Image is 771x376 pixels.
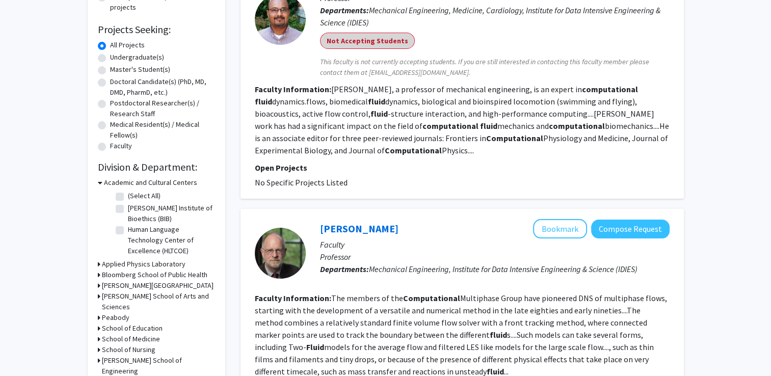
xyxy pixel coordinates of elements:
[486,133,543,143] b: Computational
[102,259,185,270] h3: Applied Physics Laboratory
[110,40,145,50] label: All Projects
[370,109,388,119] b: fluid
[369,264,637,274] span: Mechanical Engineering, Institute for Data Intensive Engineering & Science (IDIES)
[549,121,605,131] b: computational
[102,280,214,291] h3: [PERSON_NAME][GEOGRAPHIC_DATA]
[8,330,43,368] iframe: Chat
[490,330,507,340] b: fluid
[102,344,155,355] h3: School of Nursing
[110,64,170,75] label: Master's Student(s)
[102,270,207,280] h3: Bloomberg School of Public Health
[255,177,348,187] span: No Specific Projects Listed
[320,251,670,263] p: Professor
[533,219,587,238] button: Add Gretar Tryggvason to Bookmarks
[128,224,212,256] label: Human Language Technology Center of Excellence (HLTCOE)
[255,162,670,174] p: Open Projects
[102,312,129,323] h3: Peabody
[422,121,478,131] b: computational
[480,121,497,131] b: fluid
[110,52,164,63] label: Undergraduate(s)
[110,76,215,98] label: Doctoral Candidate(s) (PhD, MD, DMD, PharmD, etc.)
[385,145,442,155] b: Computational
[320,5,660,28] span: Mechanical Engineering, Medicine, Cardiology, Institute for Data Intensive Engineering & Science ...
[98,161,215,173] h2: Division & Department:
[110,141,132,151] label: Faculty
[128,191,161,201] label: (Select All)
[255,84,669,155] fg-read-more: [PERSON_NAME], a professor of mechanical engineering, is an expert in dynamics.flows, biomedical ...
[582,84,638,94] b: computational
[104,177,197,188] h3: Academic and Cultural Centers
[320,5,369,15] b: Departments:
[98,23,215,36] h2: Projects Seeking:
[128,203,212,224] label: [PERSON_NAME] Institute of Bioethics (BIB)
[591,220,670,238] button: Compose Request to Gretar Tryggvason
[255,293,331,303] b: Faculty Information:
[255,84,331,94] b: Faculty Information:
[320,238,670,251] p: Faculty
[320,57,670,78] span: This faculty is not currently accepting students. If you are still interested in contacting this ...
[320,222,398,235] a: [PERSON_NAME]
[306,342,324,352] b: Fluid
[403,293,460,303] b: Computational
[320,264,369,274] b: Departments:
[255,96,272,106] b: fluid
[368,96,385,106] b: fluid
[320,33,415,49] mat-chip: Not Accepting Students
[102,323,163,334] h3: School of Education
[102,291,215,312] h3: [PERSON_NAME] School of Arts and Sciences
[110,119,215,141] label: Medical Resident(s) / Medical Fellow(s)
[102,334,160,344] h3: School of Medicine
[110,98,215,119] label: Postdoctoral Researcher(s) / Research Staff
